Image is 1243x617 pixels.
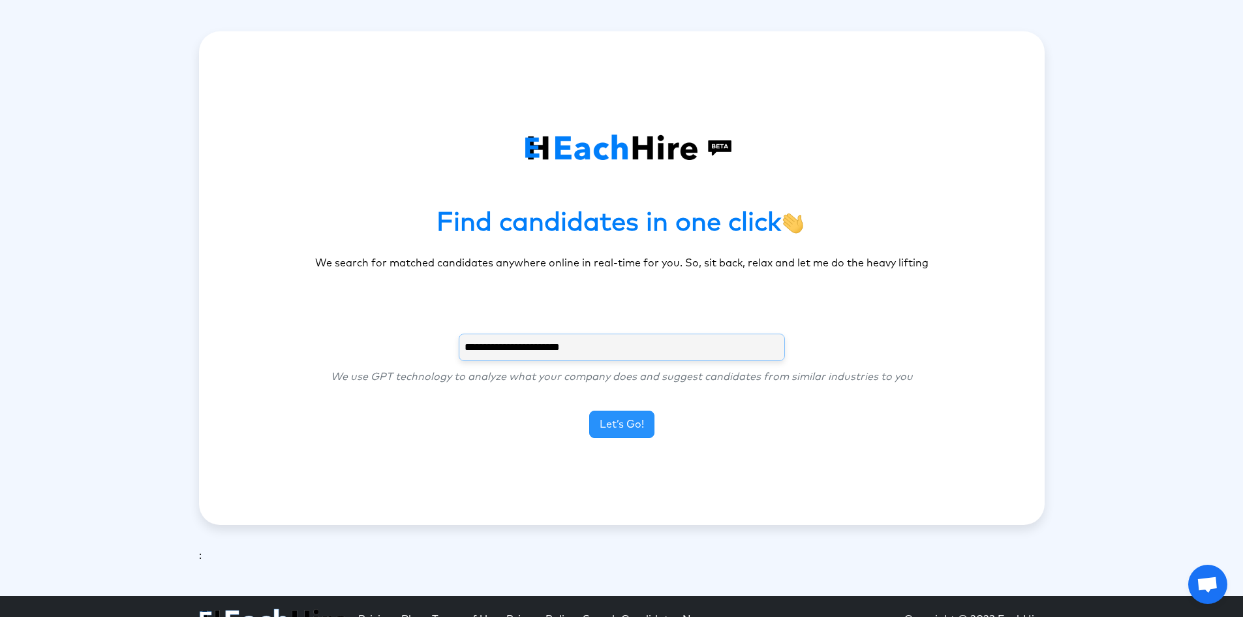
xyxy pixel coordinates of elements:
[199,548,1045,563] div: :
[315,369,928,385] p: We use GPT technology to analyze what your company does and suggest candidates from similar indus...
[589,411,654,438] button: Let’s Go!
[1188,565,1227,604] a: Open chat
[315,255,928,271] p: We search for matched candidates anywhere online in real-time for you. So, sit back, relax and le...
[315,207,928,240] h1: Find candidates in one click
